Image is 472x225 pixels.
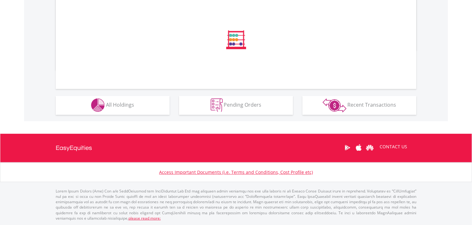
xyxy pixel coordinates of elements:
span: Pending Orders [224,101,262,108]
a: Google Play [342,138,353,157]
a: Access Important Documents (i.e. Terms and Conditions, Cost Profile etc) [159,169,313,175]
a: CONTACT US [375,138,412,156]
span: All Holdings [106,101,134,108]
img: holdings-wht.png [91,98,105,112]
img: pending_instructions-wht.png [211,98,223,112]
a: Apple [353,138,364,157]
a: Huawei [364,138,375,157]
button: Pending Orders [179,96,293,115]
a: please read more: [128,216,161,221]
span: Recent Transactions [348,101,396,108]
img: transactions-zar-wht.png [323,98,346,112]
button: Recent Transactions [302,96,416,115]
p: Lorem Ipsum Dolors (Ame) Con a/e SeddOeiusmod tem InciDiduntut Lab Etd mag aliquaen admin veniamq... [56,188,416,221]
a: EasyEquities [56,134,92,162]
button: All Holdings [56,96,170,115]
